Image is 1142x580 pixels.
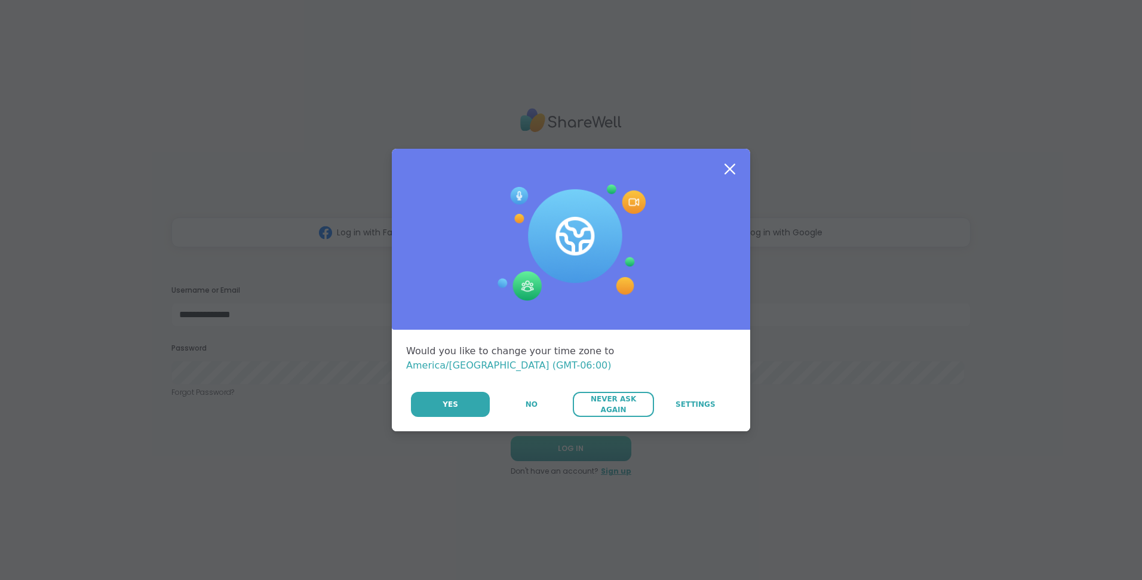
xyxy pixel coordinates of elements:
[496,185,646,302] img: Session Experience
[491,392,572,417] button: No
[443,399,458,410] span: Yes
[406,344,736,373] div: Would you like to change your time zone to
[573,392,653,417] button: Never Ask Again
[406,360,612,371] span: America/[GEOGRAPHIC_DATA] (GMT-06:00)
[655,392,736,417] a: Settings
[526,399,538,410] span: No
[411,392,490,417] button: Yes
[579,394,647,415] span: Never Ask Again
[676,399,716,410] span: Settings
